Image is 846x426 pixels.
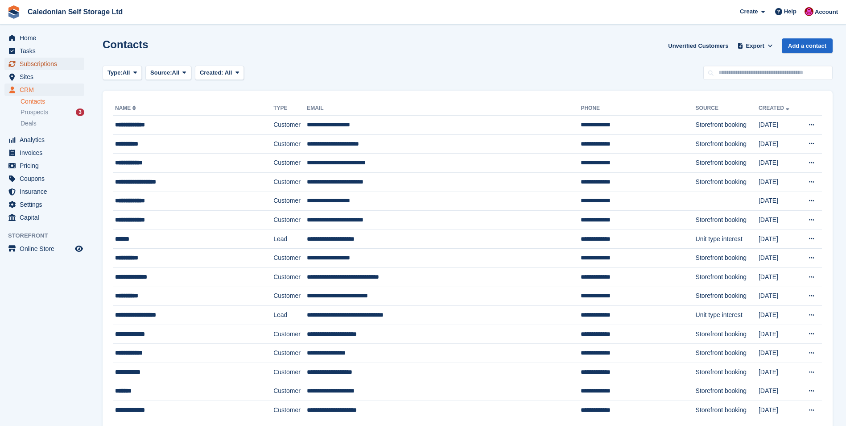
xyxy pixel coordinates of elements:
[4,211,84,224] a: menu
[815,8,838,17] span: Account
[759,363,799,382] td: [DATE]
[8,231,89,240] span: Storefront
[696,382,759,401] td: Storefront booking
[20,172,73,185] span: Coupons
[696,287,759,306] td: Storefront booking
[759,134,799,154] td: [DATE]
[20,242,73,255] span: Online Store
[696,172,759,192] td: Storefront booking
[76,109,84,116] div: 3
[759,382,799,401] td: [DATE]
[24,4,126,19] a: Caledonian Self Storage Ltd
[145,66,191,80] button: Source: All
[115,105,138,111] a: Name
[664,38,732,53] a: Unverified Customers
[759,230,799,249] td: [DATE]
[4,198,84,211] a: menu
[20,71,73,83] span: Sites
[273,401,307,420] td: Customer
[225,69,232,76] span: All
[759,325,799,344] td: [DATE]
[273,382,307,401] td: Customer
[150,68,172,77] span: Source:
[273,116,307,135] td: Customer
[735,38,775,53] button: Export
[273,363,307,382] td: Customer
[696,101,759,116] th: Source
[759,154,799,173] td: [DATE]
[696,306,759,325] td: Unit type interest
[20,45,73,57] span: Tasks
[273,134,307,154] td: Customer
[696,249,759,268] td: Storefront booking
[696,211,759,230] td: Storefront booking
[20,134,73,146] span: Analytics
[784,7,796,16] span: Help
[759,192,799,211] td: [DATE]
[20,58,73,70] span: Subscriptions
[696,267,759,287] td: Storefront booking
[307,101,581,116] th: Email
[103,38,149,50] h1: Contacts
[107,68,123,77] span: Type:
[20,32,73,44] span: Home
[20,159,73,172] span: Pricing
[4,58,84,70] a: menu
[4,242,84,255] a: menu
[4,172,84,185] a: menu
[759,105,791,111] a: Created
[696,134,759,154] td: Storefront booking
[696,154,759,173] td: Storefront booking
[273,287,307,306] td: Customer
[746,42,764,50] span: Export
[696,325,759,344] td: Storefront booking
[20,185,73,198] span: Insurance
[782,38,833,53] a: Add a contact
[273,306,307,325] td: Lead
[21,108,84,117] a: Prospects 3
[20,84,73,96] span: CRM
[123,68,130,77] span: All
[4,71,84,83] a: menu
[759,306,799,325] td: [DATE]
[195,66,244,80] button: Created: All
[21,119,37,128] span: Deals
[4,45,84,57] a: menu
[4,32,84,44] a: menu
[273,211,307,230] td: Customer
[4,134,84,146] a: menu
[759,211,799,230] td: [DATE]
[273,249,307,268] td: Customer
[7,5,21,19] img: stora-icon-8386f47178a22dfd0bd8f6a31ec36ba5ce8667c1dd55bd0f319d3a0aa187defe.svg
[759,401,799,420] td: [DATE]
[759,172,799,192] td: [DATE]
[273,325,307,344] td: Customer
[759,344,799,363] td: [DATE]
[20,146,73,159] span: Invoices
[581,101,695,116] th: Phone
[4,146,84,159] a: menu
[759,287,799,306] td: [DATE]
[273,344,307,363] td: Customer
[4,84,84,96] a: menu
[759,267,799,287] td: [DATE]
[805,7,813,16] img: Donald Mathieson
[200,69,223,76] span: Created:
[172,68,180,77] span: All
[21,108,48,117] span: Prospects
[696,344,759,363] td: Storefront booking
[273,230,307,249] td: Lead
[759,249,799,268] td: [DATE]
[21,119,84,128] a: Deals
[21,97,84,106] a: Contacts
[273,192,307,211] td: Customer
[273,154,307,173] td: Customer
[273,172,307,192] td: Customer
[759,116,799,135] td: [DATE]
[696,401,759,420] td: Storefront booking
[696,363,759,382] td: Storefront booking
[103,66,142,80] button: Type: All
[696,116,759,135] td: Storefront booking
[696,230,759,249] td: Unit type interest
[273,101,307,116] th: Type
